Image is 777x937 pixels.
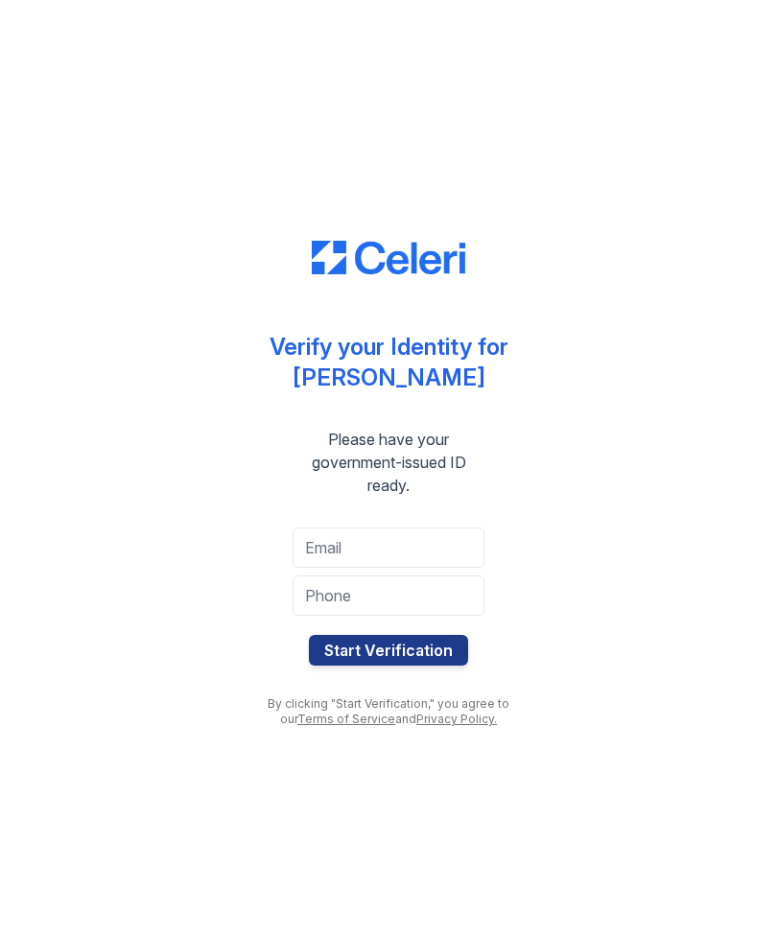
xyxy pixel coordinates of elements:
[297,712,395,726] a: Terms of Service
[416,712,497,726] a: Privacy Policy.
[254,428,523,497] div: Please have your government-issued ID ready.
[293,575,484,616] input: Phone
[293,527,484,568] input: Email
[254,696,523,727] div: By clicking "Start Verification," you agree to our and
[270,332,508,393] div: Verify your Identity for [PERSON_NAME]
[309,635,468,666] button: Start Verification
[312,241,465,275] img: CE_Logo_Blue-a8612792a0a2168367f1c8372b55b34899dd931a85d93a1a3d3e32e68fde9ad4.png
